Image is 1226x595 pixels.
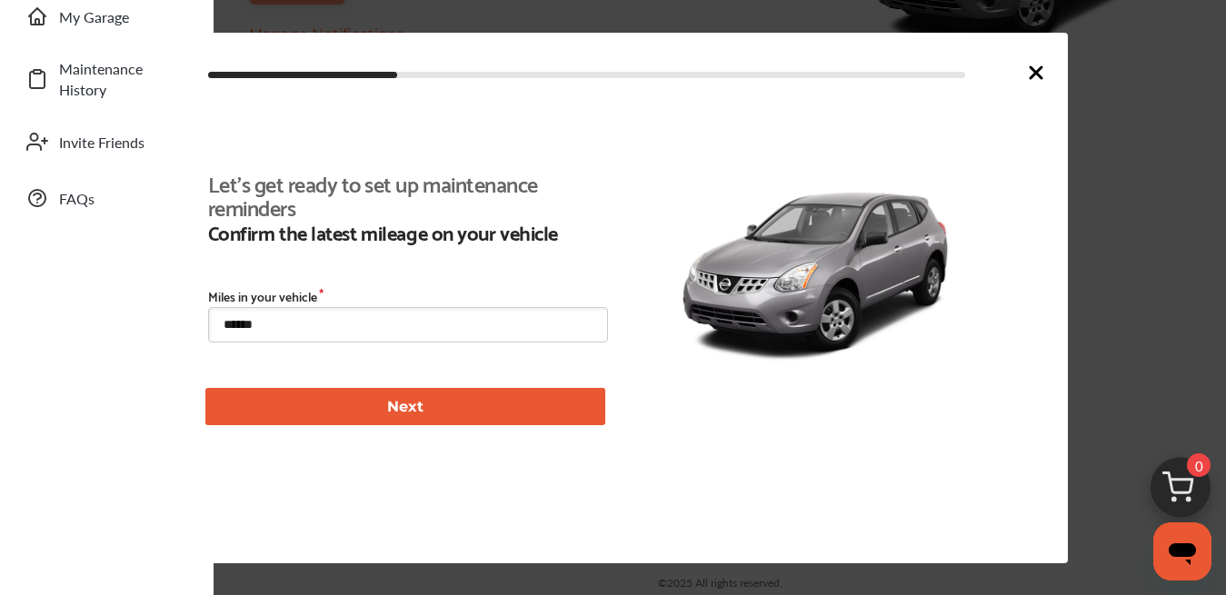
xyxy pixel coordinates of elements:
span: Invite Friends [59,132,186,153]
img: cart_icon.3d0951e8.svg [1137,449,1224,536]
img: 8257_st0640_046.jpg [673,164,958,379]
label: Miles in your vehicle [208,288,608,302]
b: Confirm the latest mileage on your vehicle [208,219,596,243]
button: Next [205,388,605,425]
span: 0 [1187,453,1211,477]
iframe: Button to launch messaging window [1153,522,1211,580]
span: Maintenance History [59,58,186,100]
a: Maintenance History [16,49,195,109]
span: FAQs [59,188,186,209]
span: My Garage [59,6,186,27]
a: FAQs [16,174,195,222]
a: Invite Friends [16,118,195,165]
b: Let's get ready to set up maintenance reminders [208,170,596,217]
